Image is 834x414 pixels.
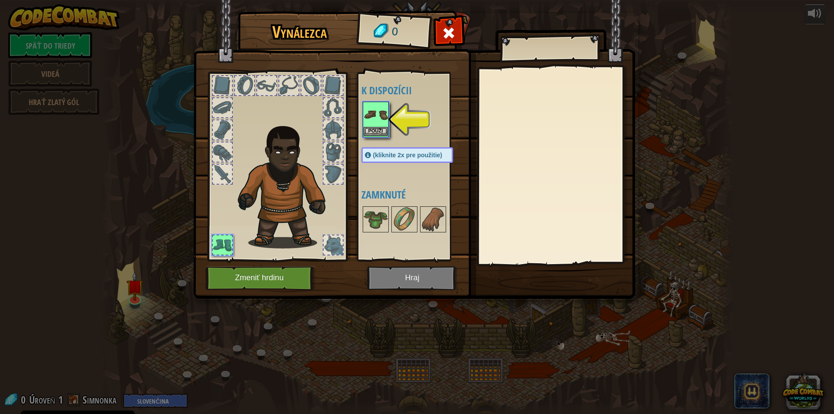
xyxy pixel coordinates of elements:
[421,207,445,232] img: portrait.png
[272,20,327,43] font: Vynálezca
[368,128,383,133] font: Použi
[361,188,406,202] font: Zamknuté
[392,207,417,232] img: portrait.png
[234,121,341,248] img: Gordon_Stalwart_Hair.png
[391,25,398,38] font: 0
[235,274,284,282] font: Zmeniť hrdinu
[364,103,388,127] img: portrait.png
[373,152,442,159] font: (kliknite 2x pre použitie)
[205,266,316,290] button: Zmeniť hrdinu
[364,207,388,232] img: portrait.png
[361,83,412,97] font: K dispozícii
[364,127,388,136] button: Použi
